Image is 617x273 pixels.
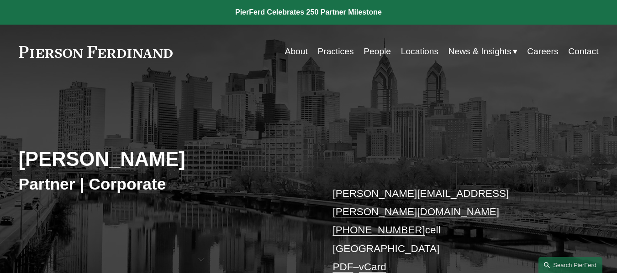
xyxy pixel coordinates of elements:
[359,261,386,273] a: vCard
[332,224,425,236] a: [PHONE_NUMBER]
[448,43,517,60] a: folder dropdown
[317,43,353,60] a: Practices
[19,175,309,195] h3: Partner | Corporate
[401,43,438,60] a: Locations
[538,257,602,273] a: Search this site
[568,43,598,60] a: Contact
[285,43,308,60] a: About
[332,188,509,217] a: [PERSON_NAME][EMAIL_ADDRESS][PERSON_NAME][DOMAIN_NAME]
[527,43,558,60] a: Careers
[332,261,353,273] a: PDF
[364,43,391,60] a: People
[448,44,512,60] span: News & Insights
[19,147,309,171] h2: [PERSON_NAME]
